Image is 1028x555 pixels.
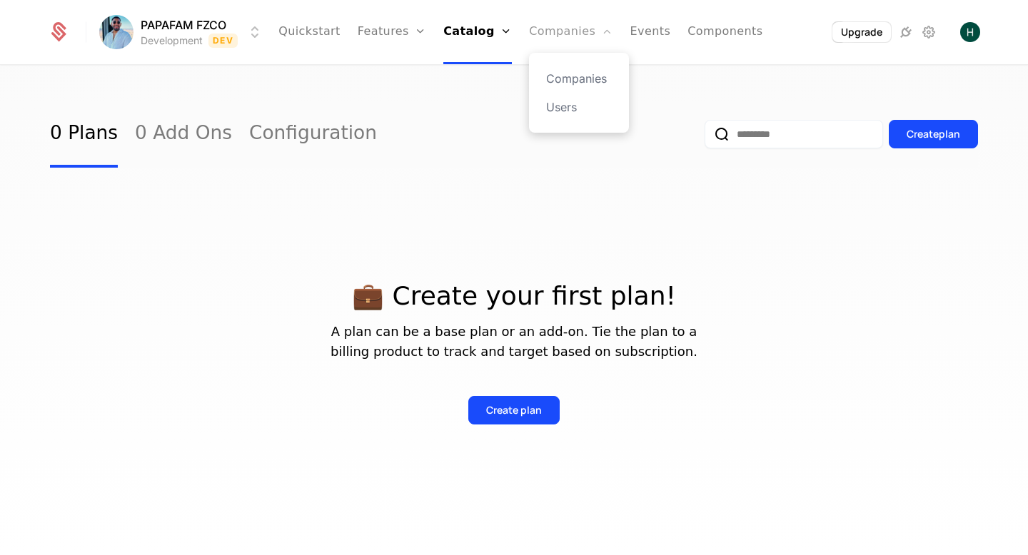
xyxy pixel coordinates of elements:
span: PAPAFAM FZCO [141,16,226,34]
img: PAPAFAM FZCO [99,15,133,49]
button: Open user button [960,22,980,42]
div: Create plan [486,403,542,417]
a: Integrations [897,24,914,41]
a: Settings [920,24,937,41]
button: Upgrade [832,22,891,42]
button: Createplan [889,120,978,148]
p: A plan can be a base plan or an add-on. Tie the plan to a billing product to track and target bas... [50,322,978,362]
div: Development [141,34,203,48]
button: Create plan [468,396,560,424]
img: Hiroaki Hayashi [960,22,980,42]
a: Configuration [249,101,377,168]
button: Select environment [104,16,263,48]
p: 💼 Create your first plan! [50,282,978,310]
a: Users [546,98,612,116]
a: 0 Plans [50,101,118,168]
a: 0 Add Ons [135,101,232,168]
div: Create plan [907,127,960,141]
span: Dev [208,34,238,48]
a: Companies [546,70,612,87]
